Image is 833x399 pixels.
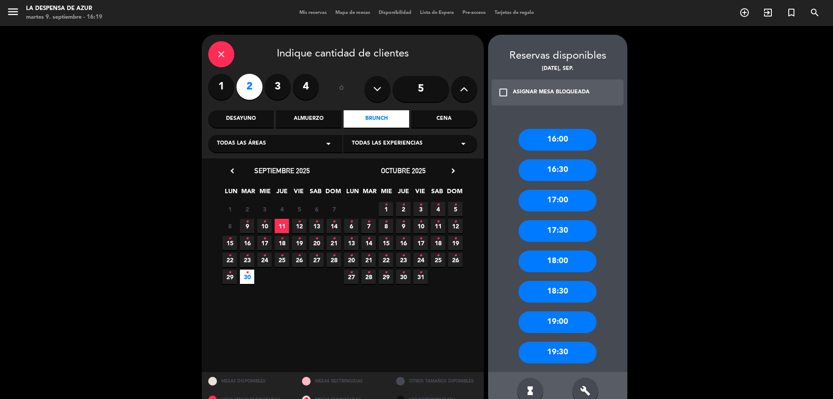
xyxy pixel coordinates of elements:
i: • [367,249,370,263]
span: 31 [413,270,428,284]
i: • [350,232,353,246]
div: [DATE], sep. [488,65,627,73]
span: MIE [258,186,272,201]
i: • [367,215,370,229]
i: exit_to_app [763,7,773,18]
span: 10 [257,219,272,233]
span: 11 [275,219,289,233]
span: 24 [413,253,428,267]
i: • [384,249,387,263]
i: • [419,232,422,246]
div: Almuerzo [276,110,341,128]
span: 26 [292,253,306,267]
span: 13 [309,219,324,233]
span: 14 [327,219,341,233]
span: 30 [240,270,254,284]
span: 26 [448,253,462,267]
span: 9 [396,219,410,233]
span: SAB [308,186,323,201]
i: • [367,232,370,246]
span: 29 [223,270,237,284]
i: • [436,249,439,263]
span: 30 [396,270,410,284]
i: add_circle_outline [739,7,750,18]
span: 20 [309,236,324,250]
span: 4 [431,202,445,216]
div: martes 9. septiembre - 16:19 [26,13,102,22]
span: 8 [223,219,237,233]
i: • [384,266,387,280]
div: MESAS DISPONIBLES [202,372,296,391]
span: DOM [325,186,340,201]
span: SAB [430,186,444,201]
span: 28 [361,270,376,284]
i: • [263,215,266,229]
span: Mapa de mesas [331,10,374,15]
div: ASIGNAR MESA BLOQUEADA [513,88,590,97]
span: 27 [344,270,358,284]
div: 17:00 [518,190,597,211]
i: chevron_left [228,166,237,175]
div: MESAS RESTRINGIDAS [295,372,390,391]
span: 21 [361,253,376,267]
span: 15 [223,236,237,250]
span: 5 [292,202,306,216]
i: • [332,215,335,229]
span: MAR [362,186,377,201]
span: 8 [379,219,393,233]
div: La Despensa de Azur [26,4,102,13]
i: • [246,215,249,229]
div: 16:00 [518,129,597,151]
div: OTROS TAMAÑOS DIPONIBLES [390,372,484,391]
i: • [298,215,301,229]
i: • [350,266,353,280]
div: Indique cantidad de clientes [208,41,477,67]
i: • [454,232,457,246]
span: 12 [292,219,306,233]
span: 1 [379,202,393,216]
span: Todas las experiencias [352,139,423,148]
i: • [332,249,335,263]
span: 7 [327,202,341,216]
span: 9 [240,219,254,233]
i: • [280,232,283,246]
label: 3 [265,74,291,100]
span: septiembre 2025 [254,166,310,175]
span: 22 [223,253,237,267]
i: • [315,249,318,263]
span: Disponibilidad [374,10,416,15]
button: menu [7,5,20,21]
span: JUE [275,186,289,201]
span: 12 [448,219,462,233]
div: 16:30 [518,159,597,181]
i: • [332,232,335,246]
i: • [402,232,405,246]
i: • [228,249,231,263]
span: 11 [431,219,445,233]
span: 6 [309,202,324,216]
span: 2 [396,202,410,216]
span: 13 [344,236,358,250]
i: • [402,249,405,263]
span: Tarjetas de regalo [490,10,538,15]
span: octubre 2025 [381,166,426,175]
span: 25 [431,253,445,267]
i: turned_in_not [786,7,797,18]
span: 7 [361,219,376,233]
span: 21 [327,236,341,250]
i: • [298,232,301,246]
i: • [263,249,266,263]
span: 18 [431,236,445,250]
span: 23 [240,253,254,267]
i: • [419,266,422,280]
i: • [384,198,387,212]
span: 2 [240,202,254,216]
label: 1 [208,74,234,100]
div: 18:00 [518,251,597,272]
span: 19 [292,236,306,250]
div: ó [328,74,356,104]
span: VIE [413,186,427,201]
i: check_box_outline_blank [498,87,508,98]
div: Cena [411,110,477,128]
label: 2 [236,74,262,100]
